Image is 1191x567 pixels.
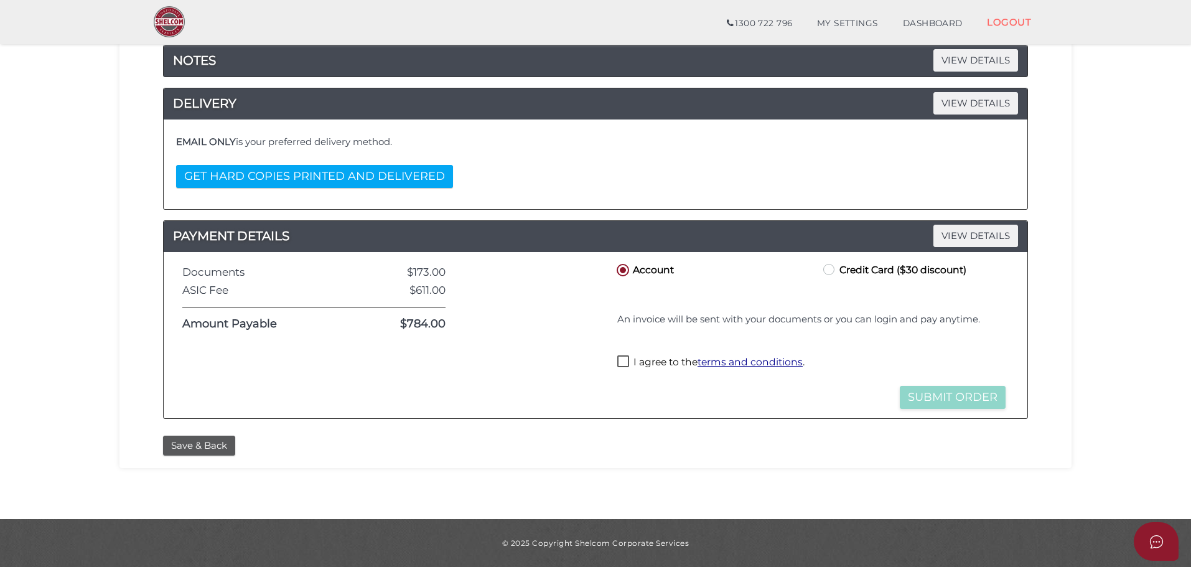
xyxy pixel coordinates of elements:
[164,50,1027,70] h4: NOTES
[614,261,674,277] label: Account
[164,226,1027,246] a: PAYMENT DETAILSVIEW DETAILS
[805,11,890,36] a: MY SETTINGS
[164,50,1027,70] a: NOTESVIEW DETAILS
[173,266,355,278] div: Documents
[176,165,453,188] button: GET HARD COPIES PRINTED AND DELIVERED
[821,261,966,277] label: Credit Card ($30 discount)
[698,356,803,368] a: terms and conditions
[163,436,235,456] button: Save & Back
[933,92,1018,114] span: VIEW DETAILS
[714,11,805,36] a: 1300 722 796
[355,284,455,296] div: $611.00
[173,318,355,330] div: Amount Payable
[355,318,455,330] div: $784.00
[164,93,1027,113] h4: DELIVERY
[900,386,1006,409] button: Submit Order
[176,136,236,148] b: EMAIL ONLY
[890,11,975,36] a: DASHBOARD
[355,266,455,278] div: $173.00
[173,284,355,296] div: ASIC Fee
[164,226,1027,246] h4: PAYMENT DETAILS
[164,93,1027,113] a: DELIVERYVIEW DETAILS
[1134,522,1179,561] button: Open asap
[974,9,1044,35] a: LOGOUT
[933,225,1018,246] span: VIEW DETAILS
[617,314,1006,325] h4: An invoice will be sent with your documents or you can login and pay anytime.
[176,137,1015,148] h4: is your preferred delivery method.
[129,538,1062,548] div: © 2025 Copyright Shelcom Corporate Services
[933,49,1018,71] span: VIEW DETAILS
[617,355,805,371] label: I agree to the .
